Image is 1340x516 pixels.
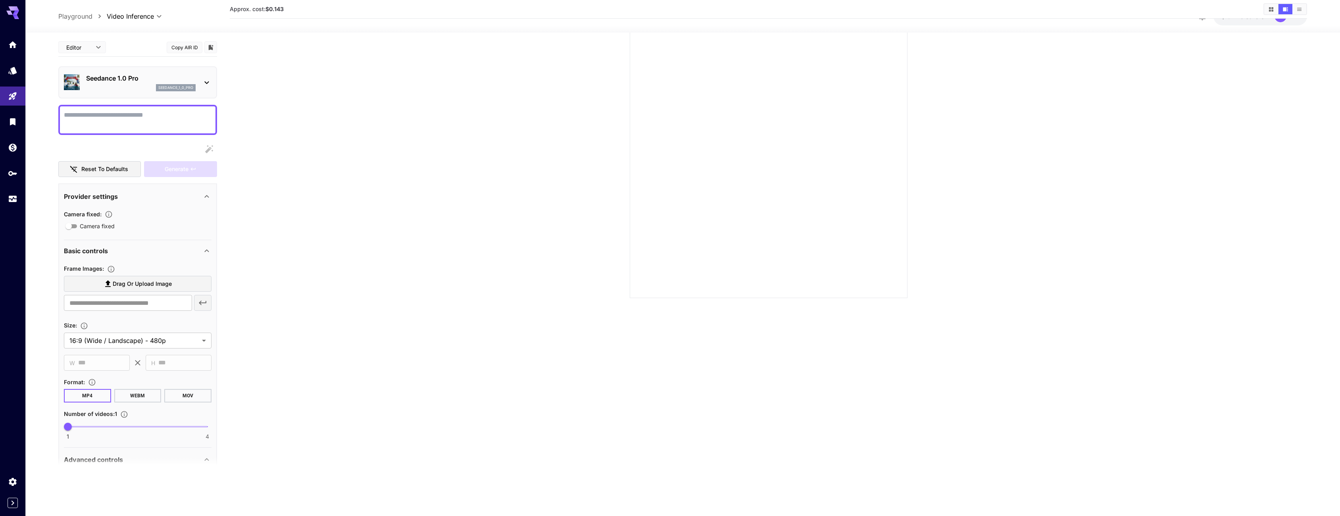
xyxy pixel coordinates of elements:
[64,241,211,260] div: Basic controls
[1263,3,1307,15] div: Show media in grid viewShow media in video viewShow media in list view
[64,455,123,464] p: Advanced controls
[113,279,172,289] span: Drag or upload image
[64,410,117,417] span: Number of videos : 1
[8,91,17,101] div: Playground
[85,378,99,386] button: Choose the file format for the output video.
[1221,13,1240,20] span: $19.77
[64,322,77,329] span: Size :
[164,389,211,402] button: MOV
[64,187,211,206] div: Provider settings
[1264,4,1278,14] button: Show media in grid view
[206,433,209,441] span: 4
[207,42,214,52] button: Add to library
[69,336,199,345] span: 16:9 (Wide / Landscape) - 480p
[64,265,104,272] span: Frame Images :
[158,85,193,90] p: seedance_1_0_pro
[1292,4,1306,14] button: Show media in list view
[77,322,91,330] button: Adjust the dimensions of the generated image by specifying its width and height in pixels, or sel...
[58,161,141,177] button: Reset to defaults
[8,142,17,152] div: Wallet
[117,410,131,418] button: Specify how many videos to generate in a single request. Each video generation will be charged se...
[80,222,115,230] span: Camera fixed
[8,65,17,75] div: Models
[64,246,108,256] p: Basic controls
[8,477,17,487] div: Settings
[8,40,17,50] div: Home
[64,211,102,218] span: Camera fixed :
[8,498,18,508] button: Expand sidebar
[64,70,211,94] div: Seedance 1.0 Proseedance_1_0_pro
[265,6,284,12] b: $0.143
[167,42,202,53] button: Copy AIR ID
[230,6,284,12] span: Approx. cost:
[86,73,196,83] p: Seedance 1.0 Pro
[64,276,211,292] label: Drag or upload image
[67,433,69,441] span: 1
[8,194,17,204] div: Usage
[64,389,111,402] button: MP4
[151,358,155,368] span: H
[114,389,161,402] button: WEBM
[64,450,211,469] div: Advanced controls
[1240,13,1268,20] span: credits left
[58,12,92,21] a: Playground
[107,12,154,21] span: Video Inference
[8,168,17,178] div: API Keys
[58,12,107,21] nav: breadcrumb
[8,117,17,127] div: Library
[64,192,118,201] p: Provider settings
[104,265,118,273] button: Upload frame images.
[66,43,91,52] span: Editor
[69,358,75,368] span: W
[64,379,85,385] span: Format :
[1278,4,1292,14] button: Show media in video view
